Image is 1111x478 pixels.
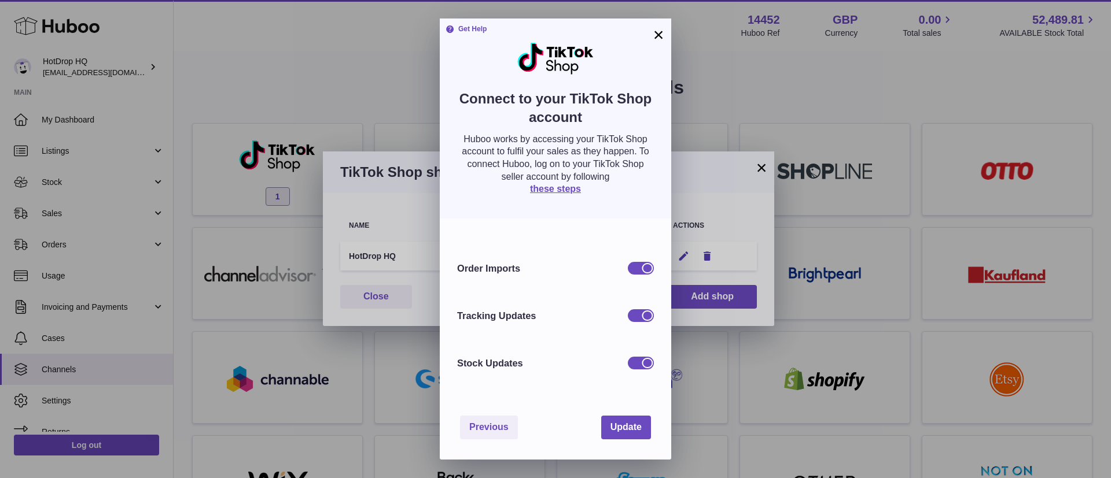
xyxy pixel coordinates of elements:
strong: Get Help [446,24,487,34]
h2: Connect to your TikTok Shop account [457,90,654,133]
h3: Order Imports [457,262,520,275]
p: Huboo works by accessing your TikTok Shop account to fulfil your sales as they happen. To connect... [457,133,654,183]
button: Previous [460,416,518,439]
span: Update [610,422,642,432]
img: TikTokShop Logo [517,42,595,75]
h3: Stock Updates [457,357,523,369]
a: these steps [530,184,581,194]
button: Update [601,416,651,439]
span: Previous [469,422,509,432]
button: × [652,28,665,42]
h3: Tracking Updates [457,309,536,322]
